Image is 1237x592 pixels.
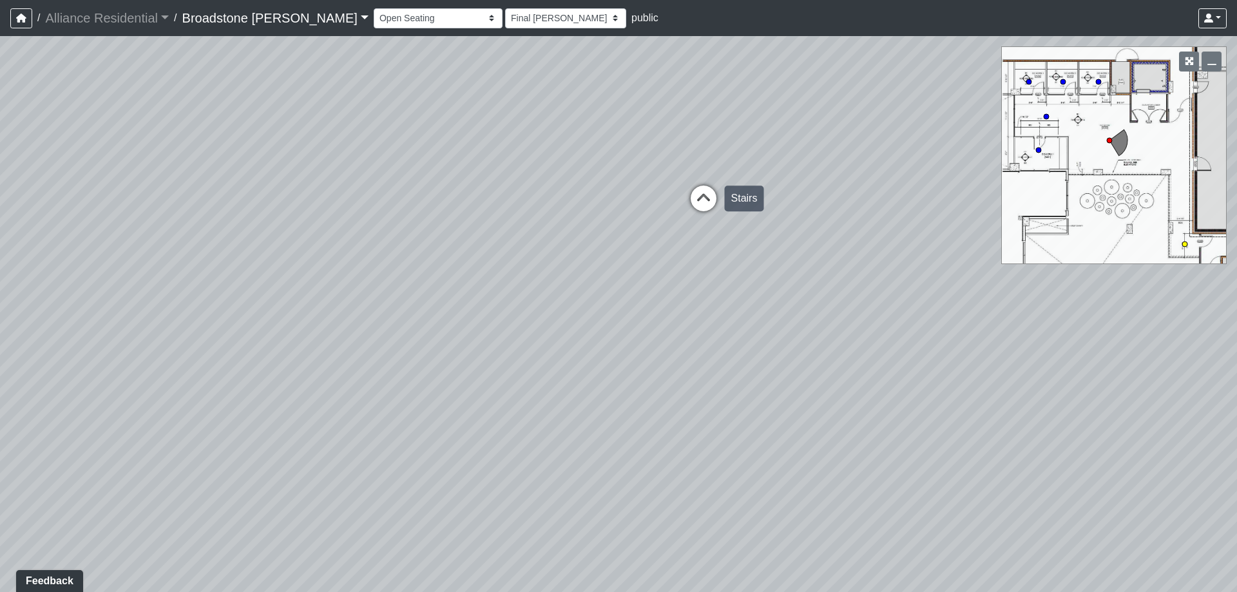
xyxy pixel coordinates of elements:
[725,186,764,211] div: Stairs
[32,5,45,31] span: /
[10,566,86,592] iframe: Ybug feedback widget
[631,12,658,23] span: public
[45,5,169,31] a: Alliance Residential
[169,5,182,31] span: /
[182,5,369,31] a: Broadstone [PERSON_NAME]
